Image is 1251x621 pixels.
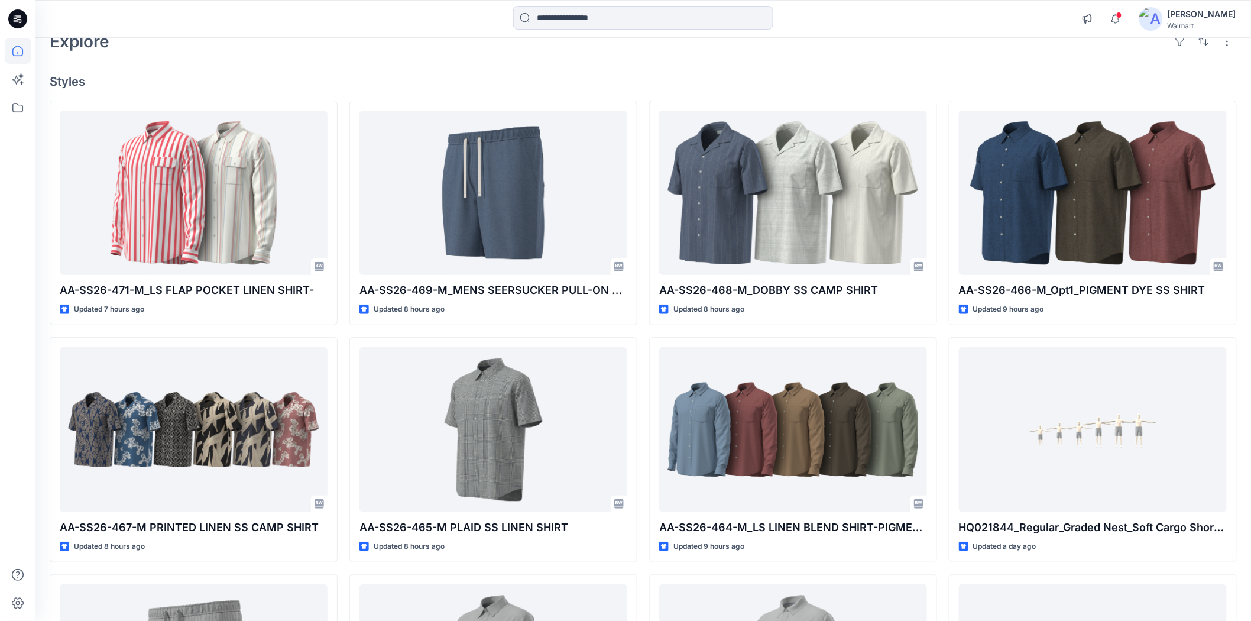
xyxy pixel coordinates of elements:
p: Updated 9 hours ago [673,541,744,553]
p: Updated 8 hours ago [74,541,145,553]
p: AA-SS26-465-M PLAID SS LINEN SHIRT [359,519,627,536]
p: Updated 7 hours ago [74,303,144,316]
a: AA-SS26-471-M_LS FLAP POCKET LINEN SHIRT- [60,111,328,275]
a: AA-SS26-469-M_MENS SEERSUCKER PULL-ON SHORT [359,111,627,275]
p: HQ021844_Regular_Graded Nest_Soft Cargo Short -15 [959,519,1227,536]
a: AA-SS26-466-M_Opt1_PIGMENT DYE SS SHIRT [959,111,1227,275]
p: Updated a day ago [973,541,1036,553]
a: AA-SS26-468-M_DOBBY SS CAMP SHIRT [659,111,927,275]
p: Updated 9 hours ago [973,303,1044,316]
p: Updated 8 hours ago [673,303,744,316]
h4: Styles [50,75,1237,89]
div: Walmart [1168,21,1236,30]
h2: Explore [50,32,109,51]
a: AA-SS26-465-M PLAID SS LINEN SHIRT [359,347,627,512]
p: AA-SS26-471-M_LS FLAP POCKET LINEN SHIRT- [60,282,328,299]
p: AA-SS26-466-M_Opt1_PIGMENT DYE SS SHIRT [959,282,1227,299]
a: AA-SS26-464-M_LS LINEN BLEND SHIRT-PIGMENT DYE- [659,347,927,512]
p: AA-SS26-467-M PRINTED LINEN SS CAMP SHIRT [60,519,328,536]
p: Updated 8 hours ago [374,303,445,316]
p: AA-SS26-469-M_MENS SEERSUCKER PULL-ON SHORT [359,282,627,299]
a: HQ021844_Regular_Graded Nest_Soft Cargo Short -15 [959,347,1227,512]
a: AA-SS26-467-M PRINTED LINEN SS CAMP SHIRT [60,347,328,512]
p: Updated 8 hours ago [374,541,445,553]
img: avatar [1139,7,1163,31]
div: [PERSON_NAME] [1168,7,1236,21]
p: AA-SS26-464-M_LS LINEN BLEND SHIRT-PIGMENT DYE- [659,519,927,536]
p: AA-SS26-468-M_DOBBY SS CAMP SHIRT [659,282,927,299]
